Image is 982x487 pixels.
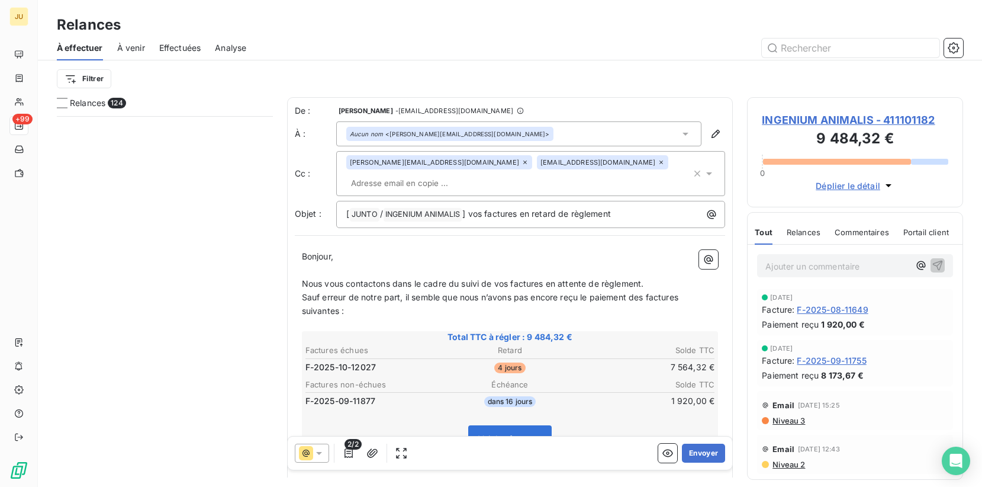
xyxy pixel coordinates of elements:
td: F-2025-09-11877 [305,395,441,408]
span: F-2025-09-11755 [797,354,866,367]
span: 8 173,67 € [821,369,864,382]
span: [PERSON_NAME] [339,107,393,114]
th: Échéance [442,379,578,391]
span: - [EMAIL_ADDRESS][DOMAIN_NAME] [395,107,513,114]
h3: Relances [57,14,121,36]
span: INGENIUM ANIMALIS - 411101182 [762,112,948,128]
label: Cc : [295,168,336,180]
span: 0 [760,168,765,178]
th: Factures échues [305,344,441,357]
span: À venir [117,42,145,54]
span: F-2025-08-11649 [797,303,868,316]
div: <[PERSON_NAME][EMAIL_ADDRESS][DOMAIN_NAME]> [350,130,550,138]
button: Filtrer [57,69,111,88]
span: Portail client [903,228,949,237]
span: Nous vous contactons dans le cadre du suivi de vos factures en attente de règlement. [302,278,644,289]
span: Effectuées [159,42,201,54]
span: [DATE] [770,345,793,352]
span: Email [772,401,794,410]
label: À : [295,128,336,140]
span: Niveau 2 [771,460,805,469]
div: Open Intercom Messenger [942,447,970,475]
span: [PERSON_NAME][EMAIL_ADDRESS][DOMAIN_NAME] [350,159,519,166]
span: Facture : [762,354,794,367]
span: Commentaires [835,228,889,237]
span: [DATE] 12:43 [798,446,840,453]
th: Factures non-échues [305,379,441,391]
button: Déplier le détail [812,179,898,193]
span: Total TTC à régler : 9 484,32 € [304,331,717,343]
span: 4 jours [494,363,525,373]
span: Paiement reçu [762,369,819,382]
td: 7 564,32 € [579,361,715,374]
span: [DATE] [770,294,793,301]
span: À effectuer [57,42,103,54]
input: Rechercher [762,39,939,57]
div: JU [9,7,28,26]
span: INGENIUM ANIMALIS [384,208,462,222]
td: 1 920,00 € [579,395,715,408]
span: Relances [787,228,820,237]
span: Niveau 3 [771,416,805,425]
input: Adresse email en copie ... [346,174,483,192]
span: Tout [755,228,772,237]
span: / [380,209,383,219]
span: F-2025-10-12027 [305,361,376,373]
em: Aucun nom [350,130,383,138]
span: De : [295,105,336,117]
span: Relances [70,97,105,109]
button: Envoyer [682,444,725,463]
span: [DATE] 15:25 [798,402,840,409]
span: Bonjour, [302,251,333,261]
span: 124 [108,98,125,108]
span: Analyse [215,42,246,54]
th: Retard [442,344,578,357]
span: 2/2 [344,439,361,450]
span: [EMAIL_ADDRESS][DOMAIN_NAME] [540,159,655,166]
span: 1 920,00 € [821,318,865,331]
span: ] vos factures en retard de règlement [462,209,611,219]
span: [ [346,209,349,219]
img: Logo LeanPay [9,461,28,480]
span: dans 16 jours [484,396,536,407]
th: Solde TTC [579,344,715,357]
span: Déplier le détail [816,180,880,192]
span: +99 [12,114,33,124]
span: Objet : [295,209,321,219]
span: Paiement reçu [762,318,819,331]
h3: 9 484,32 € [762,128,948,152]
span: Facture : [762,303,794,316]
div: grid [57,116,273,487]
span: Sauf erreur de notre part, il semble que nous n’avons pas encore reçu le paiement des factures su... [302,292,681,316]
span: Voir les factures [478,434,542,444]
span: Email [772,444,794,454]
span: JUNTO [350,208,379,222]
th: Solde TTC [579,379,715,391]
